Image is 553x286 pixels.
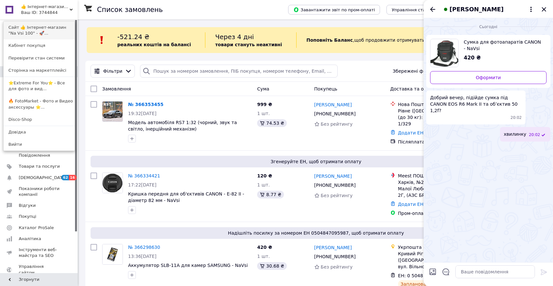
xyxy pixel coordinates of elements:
span: Покупці [19,214,36,219]
span: Відгуки [19,203,36,208]
span: Добрий вечер, підійде сумка під CANON EOS R6 Mark II та обʼєктив 50 1,2f? [430,94,522,114]
button: [PERSON_NAME] [442,5,535,14]
span: [PERSON_NAME] [450,5,504,14]
span: Інструменти веб-майстра та SEO [19,247,60,259]
a: Фото товару [102,173,123,193]
span: Каталог ProSale [19,225,54,231]
span: 420 ₴ [257,245,272,250]
span: 1 шт. [257,111,270,116]
span: хвилинку [504,131,526,138]
span: 13:36[DATE] [128,254,157,259]
span: Cума [257,86,269,91]
img: Фото товару [103,101,123,122]
span: Фільтри [103,68,122,74]
span: Доставка та оплата [390,86,438,91]
a: Вийти [4,138,75,151]
span: Надішліть посилку за номером ЕН 0504847095987, щоб отримати оплату [93,230,539,236]
a: Disco-Shop [4,113,75,126]
div: Нова Пошта [398,101,476,108]
div: [PHONE_NUMBER] [313,252,357,261]
button: Відкрити шаблони відповідей [442,268,450,276]
span: Згенеруйте ЕН, щоб отримати оплату [93,158,539,165]
span: 19:32[DATE] [128,111,157,116]
a: [PERSON_NAME] [314,173,352,179]
div: Ваш ID: 3744844 [21,10,48,16]
span: Аналітика [19,236,41,242]
a: 🔥 FotoMarket - Фото и Видео аксессуары ⭐... [4,95,75,113]
span: 👍 Інтернет-магазин "Na Vsi 100" - 🚀 Швидка доставка [21,4,70,10]
span: -521.24 ₴ [117,33,149,41]
span: Товари та послуги [19,164,60,169]
img: :exclamation: [97,35,107,45]
b: реальних коштів на балансі [117,42,191,47]
a: № 366298630 [128,245,160,250]
a: Довідка [4,126,75,138]
div: [PHONE_NUMBER] [313,181,357,190]
div: Харків, №252 (до 30 кг): просп. Малої Любові ([PERSON_NAME]), 2Г, (АЗС БРСМ, на касі) [398,179,476,198]
div: Meest ПОШТА [398,173,476,179]
img: 4223045676_w640_h640_sumka-dlya-fotoapparatov.jpg [430,39,458,67]
span: 420 ₴ [464,55,481,61]
img: Фото товару [103,244,123,264]
div: Укрпошта [398,244,476,250]
button: Закрити [540,5,548,13]
a: № 366353455 [128,102,163,107]
a: Кришка передня для об'єктивів CANON - E-82 II - діаметр 82 мм - NaVsi [128,191,244,203]
div: , щоб продовжити отримувати замовлення [296,32,473,48]
span: Сьогодні [477,24,500,30]
b: Поповніть Баланс [306,37,353,43]
span: Без рейтингу [321,264,353,270]
span: 16 [69,175,76,180]
button: Назад [429,5,437,13]
a: Додати ЕН [398,130,424,135]
span: Показники роботи компанії [19,186,60,197]
div: Післяплата [398,139,476,145]
span: Повідомлення [19,153,50,158]
a: Сайт 👍 Інтернет-магазин "Na Vsi 100" - 🚀... [4,21,75,39]
input: Пошук за номером замовлення, ПІБ покупця, номером телефону, Email, номером накладної [140,65,338,78]
span: [DEMOGRAPHIC_DATA] [19,175,67,181]
span: 1 шт. [257,182,270,187]
div: Пром-оплата [398,210,476,217]
span: 20:02 12.10.2025 [511,115,522,121]
div: 8.77 ₴ [257,191,284,198]
span: Замовлення [102,86,131,91]
button: Завантажити звіт по пром-оплаті [288,5,380,15]
span: Завантажити звіт по пром-оплаті [293,7,375,13]
span: 999 ₴ [257,102,272,107]
a: [PERSON_NAME] [314,244,352,251]
h1: Список замовлень [97,6,163,14]
span: Через 4 дні [215,33,254,41]
span: 120 ₴ [257,173,272,178]
span: Покупець [314,86,337,91]
span: Сумка для фотоапаратів CANON - NaVsi [464,39,541,52]
a: Аккумулятор SLB-11A для камер SAMSUNG - NaVsi [128,263,248,268]
a: Кабінет покупця [4,39,75,52]
a: № 366334421 [128,173,160,178]
span: 62 [61,175,69,180]
span: 1 шт. [257,254,270,259]
span: Управління сайтом [19,264,60,275]
span: Модель автомобіля RS7 1:32 (чорний, звук та світло, інерційний механізм) [128,120,237,132]
a: Фото товару [102,244,123,265]
div: Кривий Ріг ([GEOGRAPHIC_DATA].), 50069, вул. Вільної Ічкерії, 9 [398,250,476,270]
div: 74.53 ₴ [257,119,287,127]
span: ЕН: 0 5048 4709 5987 [398,273,449,278]
div: [PHONE_NUMBER] [313,109,357,118]
div: 30.68 ₴ [257,262,287,270]
a: Фото товару [102,101,123,122]
a: [PERSON_NAME] [314,101,352,108]
a: Переглянути товар [430,39,547,67]
b: товари стануть неактивні [215,42,282,47]
span: 20:02 12.10.2025 [529,132,540,138]
button: Управління статусами [386,5,446,15]
span: Без рейтингу [321,193,353,198]
a: Сторінка на маркетплейсі [4,64,75,77]
span: Без рейтингу [321,122,353,127]
a: Додати ЕН [398,202,424,207]
span: 17:22[DATE] [128,182,157,187]
a: Оформити [430,71,547,84]
div: Рівне ([GEOGRAPHIC_DATA].), №3 (до 30 кг): вул. Дубенська, БОС 1/329 [398,108,476,127]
